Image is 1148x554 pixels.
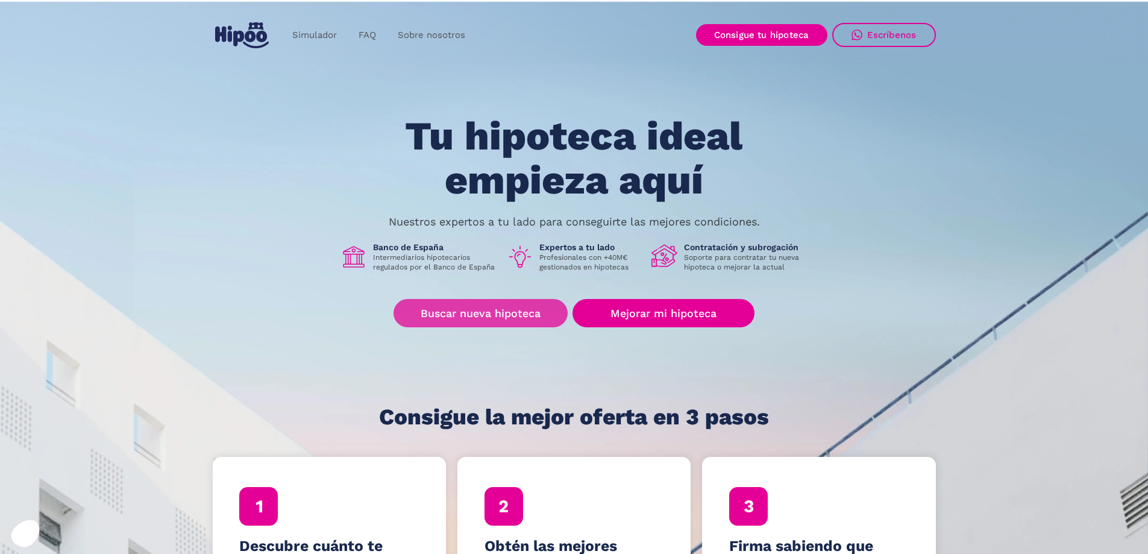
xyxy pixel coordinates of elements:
p: Intermediarios hipotecarios regulados por el Banco de España [373,253,497,272]
a: home [213,17,272,53]
a: Mejorar mi hipoteca [572,299,754,327]
h1: Contratación y subrogación [684,242,808,253]
a: Sobre nosotros [387,24,476,47]
a: FAQ [348,24,387,47]
h1: Expertos a tu lado [539,242,642,253]
h1: Banco de España [373,242,497,253]
h1: Tu hipoteca ideal empieza aquí [345,115,802,202]
h1: Consigue la mejor oferta en 3 pasos [379,405,769,429]
a: Consigue tu hipoteca [696,24,827,46]
p: Nuestros expertos a tu lado para conseguirte las mejores condiciones. [389,217,760,227]
a: Buscar nueva hipoteca [394,299,568,327]
p: Profesionales con +40M€ gestionados en hipotecas [539,253,642,272]
a: Simulador [281,24,348,47]
div: Escríbenos [867,30,917,40]
a: Escríbenos [832,23,936,47]
p: Soporte para contratar tu nueva hipoteca o mejorar la actual [684,253,808,272]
